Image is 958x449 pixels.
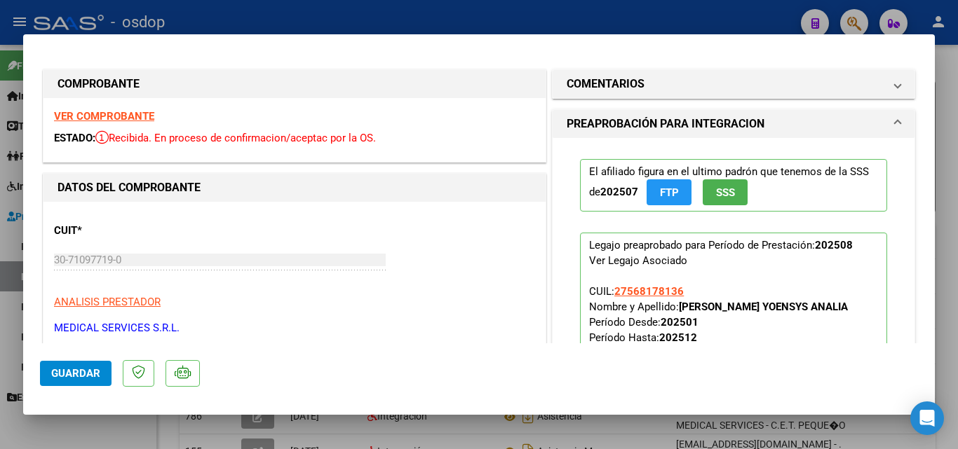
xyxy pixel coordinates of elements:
[95,132,376,144] span: Recibida. En proceso de confirmacion/aceptac por la OS.
[54,320,535,336] p: MEDICAL SERVICES S.R.L.
[54,223,198,239] p: CUIT
[553,110,915,138] mat-expansion-panel-header: PREAPROBACIÓN PARA INTEGRACION
[589,253,687,268] div: Ver Legajo Asociado
[703,179,748,205] button: SSS
[553,70,915,98] mat-expansion-panel-header: COMENTARIOS
[54,132,95,144] span: ESTADO:
[660,186,679,199] span: FTP
[51,367,100,380] span: Guardar
[647,179,691,205] button: FTP
[567,76,645,92] h1: COMENTARIOS
[580,233,887,434] p: Legajo preaprobado para Período de Prestación:
[58,77,140,90] strong: COMPROBANTE
[679,301,848,313] strong: [PERSON_NAME] YOENSYS ANALIA
[567,116,764,132] h1: PREAPROBACIÓN PARA INTEGRACION
[580,159,887,212] p: El afiliado figura en el ultimo padrón que tenemos de la SSS de
[40,361,112,386] button: Guardar
[54,110,154,123] a: VER COMPROBANTE
[659,331,697,344] strong: 202512
[661,316,699,329] strong: 202501
[54,296,161,308] span: ANALISIS PRESTADOR
[600,186,638,198] strong: 202507
[716,186,735,199] span: SSS
[910,401,944,435] div: Open Intercom Messenger
[815,239,853,251] strong: 202508
[589,285,848,390] span: CUIL: Nombre y Apellido: Período Desde: Período Hasta: Admite Dependencia:
[614,285,684,298] span: 27568178136
[58,181,201,194] strong: DATOS DEL COMPROBANTE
